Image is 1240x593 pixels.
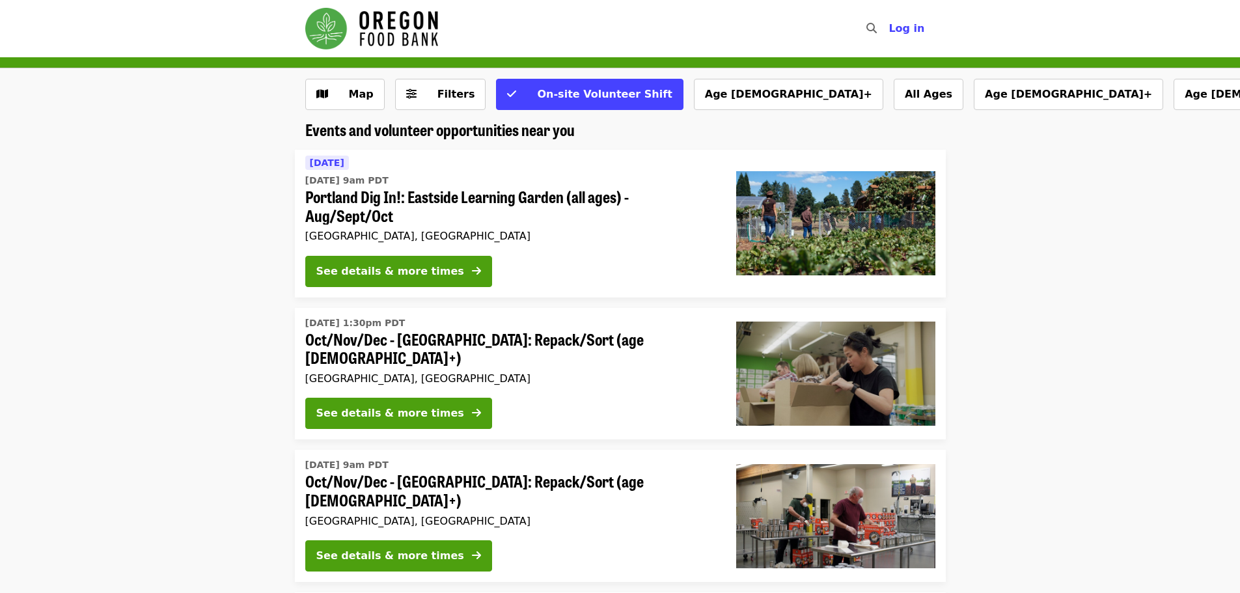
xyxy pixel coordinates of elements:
span: On-site Volunteer Shift [537,88,672,100]
div: [GEOGRAPHIC_DATA], [GEOGRAPHIC_DATA] [305,230,715,242]
button: See details & more times [305,398,492,429]
a: See details for "Oct/Nov/Dec - Portland: Repack/Sort (age 16+)" [295,450,946,582]
div: See details & more times [316,264,464,279]
i: check icon [507,88,516,100]
a: See details for "Oct/Nov/Dec - Portland: Repack/Sort (age 8+)" [295,308,946,440]
a: See details for "Portland Dig In!: Eastside Learning Garden (all ages) - Aug/Sept/Oct" [295,150,946,297]
img: Oregon Food Bank - Home [305,8,438,49]
button: Log in [878,16,935,42]
button: Age [DEMOGRAPHIC_DATA]+ [694,79,883,110]
i: sliders-h icon [406,88,417,100]
span: Events and volunteer opportunities near you [305,118,575,141]
button: On-site Volunteer Shift [496,79,683,110]
img: Portland Dig In!: Eastside Learning Garden (all ages) - Aug/Sept/Oct organized by Oregon Food Bank [736,171,935,275]
div: [GEOGRAPHIC_DATA], [GEOGRAPHIC_DATA] [305,372,715,385]
span: Log in [889,22,924,34]
input: Search [885,13,895,44]
span: Map [349,88,374,100]
time: [DATE] 1:30pm PDT [305,316,406,330]
button: See details & more times [305,540,492,572]
i: map icon [316,88,328,100]
span: Oct/Nov/Dec - [GEOGRAPHIC_DATA]: Repack/Sort (age [DEMOGRAPHIC_DATA]+) [305,472,715,510]
i: search icon [866,22,877,34]
span: Oct/Nov/Dec - [GEOGRAPHIC_DATA]: Repack/Sort (age [DEMOGRAPHIC_DATA]+) [305,330,715,368]
div: [GEOGRAPHIC_DATA], [GEOGRAPHIC_DATA] [305,515,715,527]
span: Filters [437,88,475,100]
button: Show map view [305,79,385,110]
div: See details & more times [316,406,464,421]
time: [DATE] 9am PDT [305,174,389,187]
i: arrow-right icon [472,549,481,562]
span: [DATE] [310,158,344,168]
time: [DATE] 9am PDT [305,458,389,472]
button: Filters (0 selected) [395,79,486,110]
i: arrow-right icon [472,407,481,419]
i: arrow-right icon [472,265,481,277]
div: See details & more times [316,548,464,564]
button: See details & more times [305,256,492,287]
img: Oct/Nov/Dec - Portland: Repack/Sort (age 16+) organized by Oregon Food Bank [736,464,935,568]
img: Oct/Nov/Dec - Portland: Repack/Sort (age 8+) organized by Oregon Food Bank [736,322,935,426]
button: All Ages [894,79,963,110]
button: Age [DEMOGRAPHIC_DATA]+ [974,79,1163,110]
span: Portland Dig In!: Eastside Learning Garden (all ages) - Aug/Sept/Oct [305,187,715,225]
